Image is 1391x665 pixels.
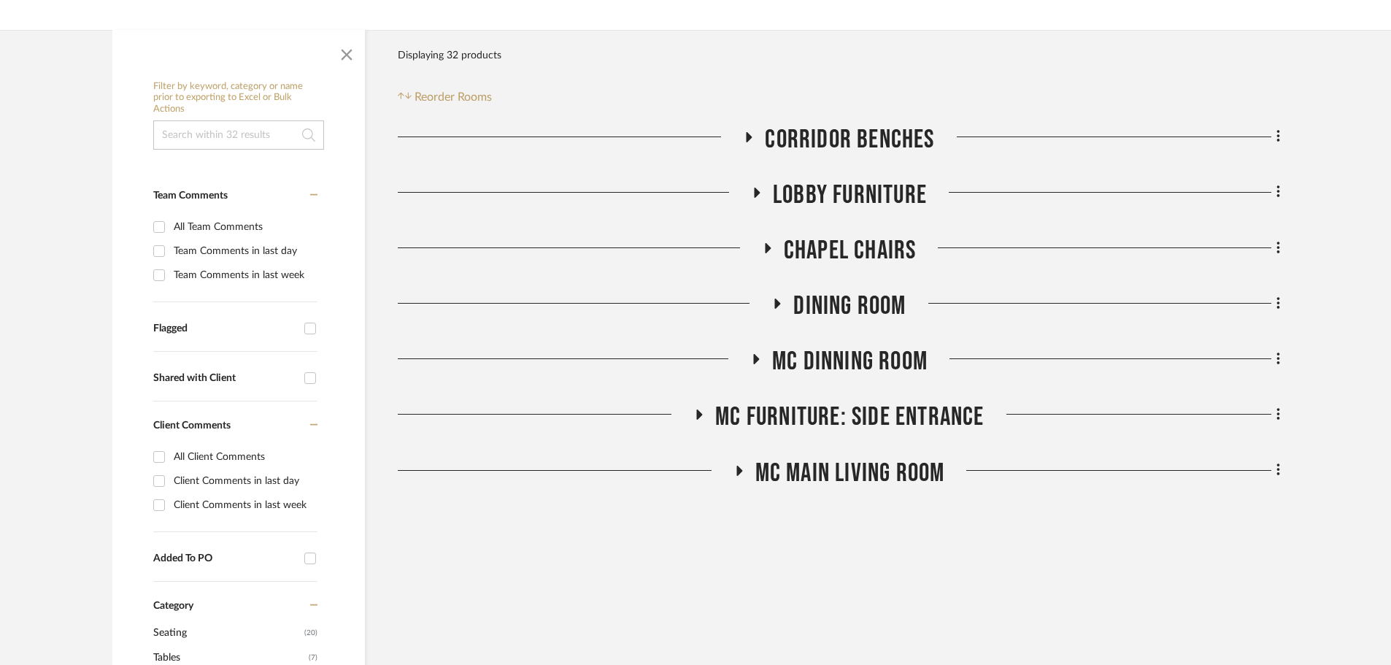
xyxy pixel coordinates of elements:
div: Displaying 32 products [398,41,501,70]
button: Close [332,37,361,66]
input: Search within 32 results [153,120,324,150]
span: Seating [153,620,301,645]
span: Category [153,600,193,612]
span: Client Comments [153,420,231,431]
div: Client Comments in last day [174,469,314,493]
span: Reorder Rooms [415,88,492,106]
button: Reorder Rooms [398,88,492,106]
div: Flagged [153,323,297,335]
h6: Filter by keyword, category or name prior to exporting to Excel or Bulk Actions [153,81,324,115]
span: (20) [304,621,317,645]
div: Added To PO [153,553,297,565]
div: Client Comments in last week [174,493,314,517]
div: Team Comments in last day [174,239,314,263]
span: Chapel Chairs [784,235,917,266]
span: Team Comments [153,191,228,201]
span: Corridor Benches [765,124,934,155]
div: Team Comments in last week [174,264,314,287]
div: Shared with Client [153,372,297,385]
span: Lobby Furniture [773,180,927,211]
span: Dining Room [793,291,906,322]
div: All Client Comments [174,445,314,469]
div: All Team Comments [174,215,314,239]
span: MC Dinning Room [772,346,928,377]
span: MC Furniture: Side Entrance [715,401,984,433]
span: MC Main Living Room [755,458,945,489]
